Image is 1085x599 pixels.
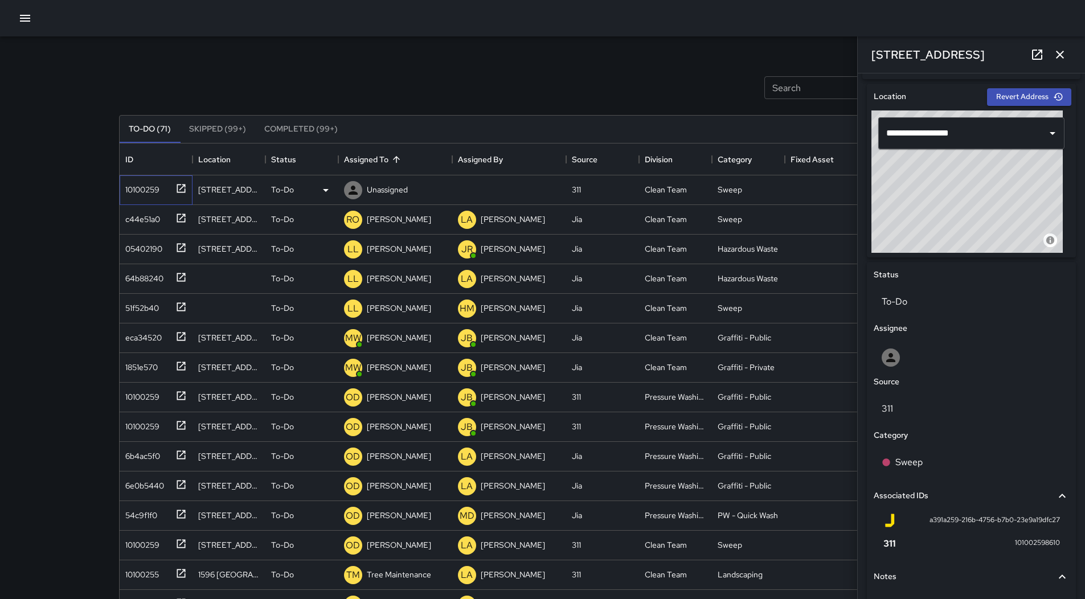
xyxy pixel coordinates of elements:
p: LL [347,243,359,256]
p: To-Do [271,332,294,343]
p: To-Do [271,480,294,491]
div: Jia [572,273,582,284]
p: [PERSON_NAME] [481,243,545,255]
button: Skipped (99+) [180,116,255,143]
div: Division [639,143,712,175]
div: Status [271,143,296,175]
p: JB [461,420,473,434]
div: ID [125,143,133,175]
button: Sort [388,151,404,167]
div: 521 Gough Street [198,214,260,225]
button: To-Do (71) [120,116,180,143]
p: To-Do [271,510,294,521]
div: Pressure Washing [645,421,706,432]
p: [PERSON_NAME] [367,421,431,432]
div: 76a Page Street [198,362,260,373]
p: [PERSON_NAME] [367,480,431,491]
div: Fixed Asset [785,143,858,175]
div: Jia [572,332,582,343]
div: Landscaping [718,569,763,580]
div: 6e0b5440 [121,475,164,491]
div: Sweep [718,302,742,314]
div: 6b4ac5f0 [121,446,160,462]
div: Assigned By [452,143,566,175]
div: 311 [572,421,581,432]
p: [PERSON_NAME] [367,214,431,225]
div: Clean Team [645,302,687,314]
div: Division [645,143,673,175]
div: 311 [572,569,581,580]
div: 601 Mcallister Street [198,421,260,432]
div: Source [572,143,597,175]
div: 54c9f1f0 [121,505,157,521]
div: PW - Quick Wash [718,510,778,521]
p: [PERSON_NAME] [367,273,431,284]
div: Sweep [718,539,742,551]
div: Clean Team [645,362,687,373]
p: LA [461,539,473,552]
p: [PERSON_NAME] [367,539,431,551]
p: [PERSON_NAME] [367,362,431,373]
div: Graffiti - Public [718,391,771,403]
p: [PERSON_NAME] [481,332,545,343]
div: Pressure Washing [645,510,706,521]
p: OD [346,509,360,523]
p: To-Do [271,391,294,403]
div: Jia [572,302,582,314]
p: LL [347,272,359,286]
p: OD [346,391,360,404]
div: Hazardous Waste [718,273,778,284]
div: Pressure Washing [645,450,706,462]
p: [PERSON_NAME] [367,302,431,314]
div: 1851e570 [121,357,158,373]
p: LA [461,568,473,582]
div: 1500 Market Street [198,184,260,195]
div: Clean Team [645,332,687,343]
div: Pressure Washing [645,391,706,403]
div: Assigned To [338,143,452,175]
p: OD [346,479,360,493]
p: To-Do [271,539,294,551]
p: LA [461,272,473,286]
p: To-Do [271,243,294,255]
p: OD [346,420,360,434]
div: Clean Team [645,539,687,551]
div: eca34520 [121,327,162,343]
p: [PERSON_NAME] [481,539,545,551]
p: [PERSON_NAME] [481,569,545,580]
div: Graffiti - Public [718,332,771,343]
p: TM [346,568,360,582]
div: ID [120,143,193,175]
div: Hazardous Waste [718,243,778,255]
button: Completed (99+) [255,116,347,143]
p: To-Do [271,569,294,580]
p: [PERSON_NAME] [481,302,545,314]
div: Assigned By [458,143,503,175]
p: LL [347,302,359,315]
div: 10100259 [121,535,159,551]
div: Graffiti - Public [718,450,771,462]
p: MW [345,331,361,345]
div: Location [198,143,231,175]
div: 10100259 [121,387,159,403]
div: Graffiti - Public [718,421,771,432]
p: To-Do [271,362,294,373]
p: To-Do [271,450,294,462]
p: [PERSON_NAME] [367,510,431,521]
p: [PERSON_NAME] [481,510,545,521]
div: 311 [572,539,581,551]
p: [PERSON_NAME] [367,391,431,403]
div: 10100259 [121,179,159,195]
div: Jia [572,243,582,255]
div: 286 Linden Street [198,480,260,491]
p: [PERSON_NAME] [481,391,545,403]
p: JB [461,391,473,404]
div: Status [265,143,338,175]
div: Location [193,143,265,175]
p: To-Do [271,273,294,284]
div: Clean Team [645,184,687,195]
p: To-Do [271,214,294,225]
p: OD [346,539,360,552]
p: [PERSON_NAME] [367,332,431,343]
p: Tree Maintenance [367,569,431,580]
